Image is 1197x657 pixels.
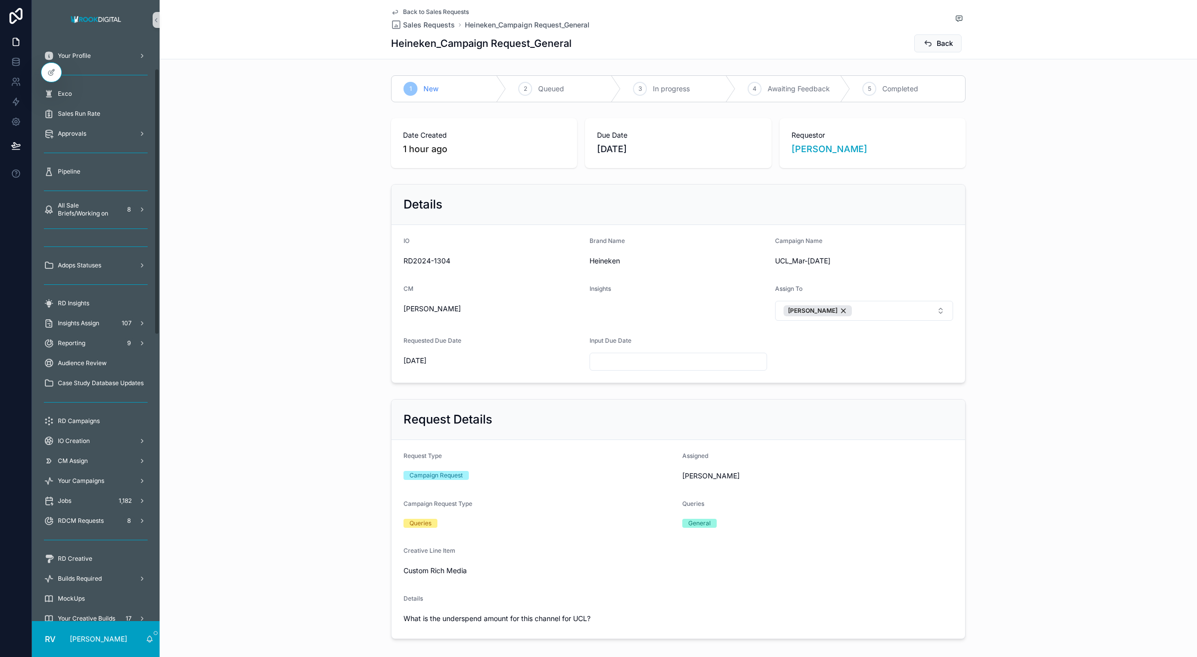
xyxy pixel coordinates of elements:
[32,40,160,621] div: scrollable content
[403,547,455,554] span: Creative Line Item
[403,304,582,314] span: [PERSON_NAME]
[38,374,154,392] a: Case Study Database Updates
[403,20,455,30] span: Sales Requests
[123,204,135,216] div: 8
[590,285,611,292] span: Insights
[753,85,757,93] span: 4
[682,471,953,481] span: [PERSON_NAME]
[38,201,154,219] a: All Sale Briefs/Working on8
[688,519,711,528] div: General
[403,614,953,624] span: What is the underspend amount for this channel for UCL?
[784,305,852,316] button: Unselect 5
[58,202,119,218] span: All Sale Briefs/Working on
[403,130,565,140] span: Date Created
[58,110,100,118] span: Sales Run Rate
[45,633,55,645] span: RV
[58,457,88,465] span: CM Assign
[38,47,154,65] a: Your Profile
[409,471,463,480] div: Campaign Request
[403,337,461,344] span: Requested Due Date
[123,613,135,625] div: 17
[914,34,962,52] button: Back
[38,590,154,608] a: MockUps
[682,452,708,459] span: Assigned
[403,8,469,16] span: Back to Sales Requests
[38,550,154,568] a: RD Creative
[58,555,92,563] span: RD Creative
[58,261,101,269] span: Adops Statuses
[775,237,822,244] span: Campaign Name
[70,634,127,644] p: [PERSON_NAME]
[775,285,802,292] span: Assign To
[882,84,918,94] span: Completed
[590,256,768,266] span: Heineken
[58,595,85,603] span: MockUps
[403,142,447,156] p: 1 hour ago
[116,495,135,507] div: 1,182
[409,85,412,93] span: 1
[58,379,144,387] span: Case Study Database Updates
[590,237,625,244] span: Brand Name
[38,354,154,372] a: Audience Review
[524,85,527,93] span: 2
[682,500,704,507] span: Queries
[868,85,871,93] span: 5
[38,334,154,352] a: Reporting9
[409,519,431,528] div: Queries
[38,105,154,123] a: Sales Run Rate
[58,90,72,98] span: Exco
[391,8,469,16] a: Back to Sales Requests
[403,356,582,366] span: [DATE]
[38,294,154,312] a: RD Insights
[58,497,71,505] span: Jobs
[58,52,91,60] span: Your Profile
[597,130,759,140] span: Due Date
[58,319,99,327] span: Insights Assign
[403,566,535,576] span: Custom Rich Media
[653,84,690,94] span: In progress
[38,314,154,332] a: Insights Assign107
[38,472,154,490] a: Your Campaigns
[58,339,85,347] span: Reporting
[58,477,104,485] span: Your Campaigns
[403,237,409,244] span: IO
[403,452,442,459] span: Request Type
[465,20,590,30] a: Heineken_Campaign Request_General
[538,84,564,94] span: Queued
[123,515,135,527] div: 8
[403,595,423,602] span: Details
[792,142,867,156] a: [PERSON_NAME]
[38,256,154,274] a: Adops Statuses
[58,615,115,623] span: Your Creative Builds
[937,38,953,48] span: Back
[58,299,89,307] span: RD Insights
[403,412,492,428] h2: Request Details
[119,317,135,329] div: 107
[638,85,642,93] span: 3
[403,197,442,213] h2: Details
[38,492,154,510] a: Jobs1,182
[38,412,154,430] a: RD Campaigns
[68,12,124,28] img: App logo
[58,437,90,445] span: IO Creation
[768,84,830,94] span: Awaiting Feedback
[38,125,154,143] a: Approvals
[403,256,582,266] span: RD2024-1304
[58,359,107,367] span: Audience Review
[38,512,154,530] a: RDCM Requests8
[788,307,837,315] span: [PERSON_NAME]
[391,20,455,30] a: Sales Requests
[38,432,154,450] a: IO Creation
[58,575,102,583] span: Builds Required
[38,610,154,628] a: Your Creative Builds17
[403,500,472,507] span: Campaign Request Type
[403,285,413,292] span: CM
[38,163,154,181] a: Pipeline
[38,85,154,103] a: Exco
[38,452,154,470] a: CM Assign
[423,84,438,94] span: New
[58,417,100,425] span: RD Campaigns
[391,36,572,50] h1: Heineken_Campaign Request_General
